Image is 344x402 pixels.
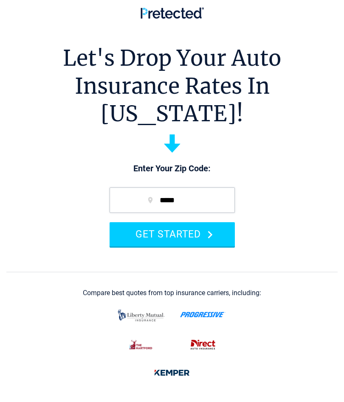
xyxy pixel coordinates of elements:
h1: Let's Drop Your Auto Insurance Rates In [US_STATE]! [6,45,338,128]
img: kemper [149,364,195,382]
input: zip code [110,187,235,213]
img: Pretected Logo [141,7,204,19]
img: liberty [116,305,167,326]
img: thehartford [124,336,158,354]
button: GET STARTED [110,222,235,246]
div: Compare best quotes from top insurance carriers, including: [83,289,261,297]
img: direct [186,336,220,354]
img: progressive [180,312,226,318]
p: Enter Your Zip Code: [101,163,243,175]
